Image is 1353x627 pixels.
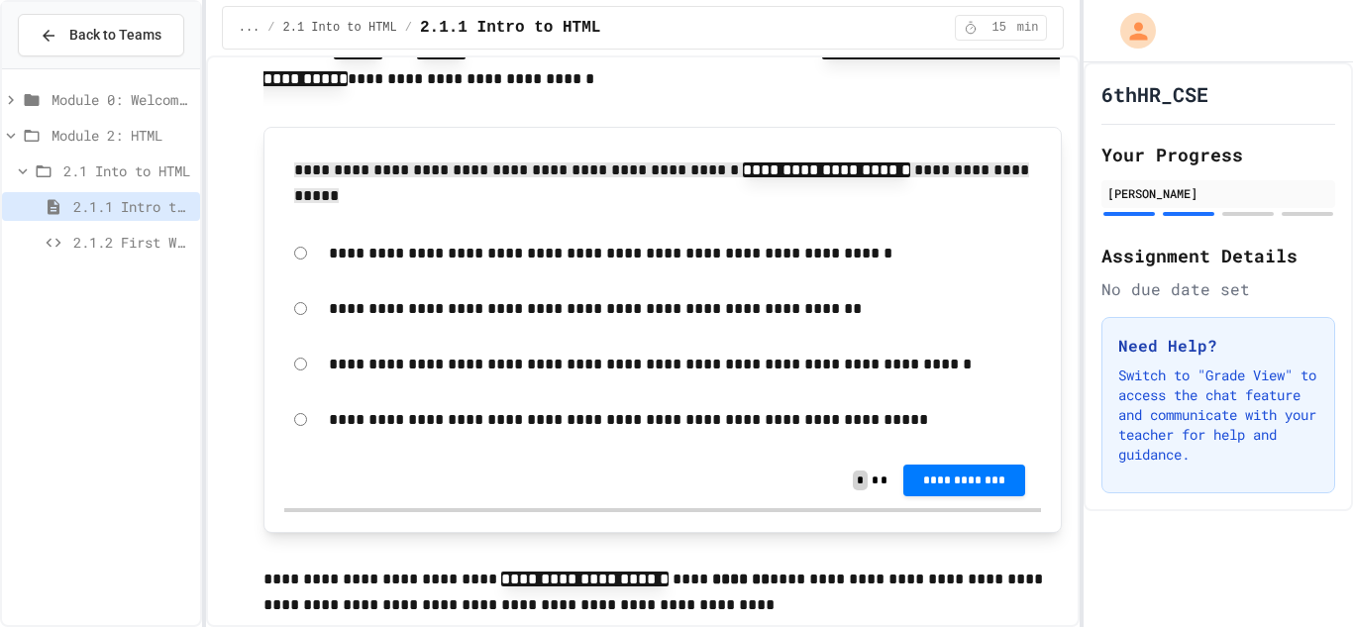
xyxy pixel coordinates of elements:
span: Module 2: HTML [52,125,192,146]
p: Switch to "Grade View" to access the chat feature and communicate with your teacher for help and ... [1118,366,1318,465]
span: 2.1 Into to HTML [283,20,397,36]
span: min [1017,20,1039,36]
div: My Account [1099,8,1161,53]
span: ... [239,20,260,36]
span: 2.1.1 Intro to HTML [73,196,192,217]
h1: 6thHR_CSE [1101,80,1208,108]
span: 15 [984,20,1015,36]
h2: Assignment Details [1101,242,1335,269]
button: Back to Teams [18,14,184,56]
span: 2.1 Into to HTML [63,160,192,181]
span: 2.1.2 First Webpage [73,232,192,253]
div: [PERSON_NAME] [1107,184,1329,202]
span: Back to Teams [69,25,161,46]
h2: Your Progress [1101,141,1335,168]
span: / [405,20,412,36]
span: / [267,20,274,36]
h3: Need Help? [1118,334,1318,358]
span: Module 0: Welcome to Web Development [52,89,192,110]
div: No due date set [1101,277,1335,301]
span: 2.1.1 Intro to HTML [420,16,600,40]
